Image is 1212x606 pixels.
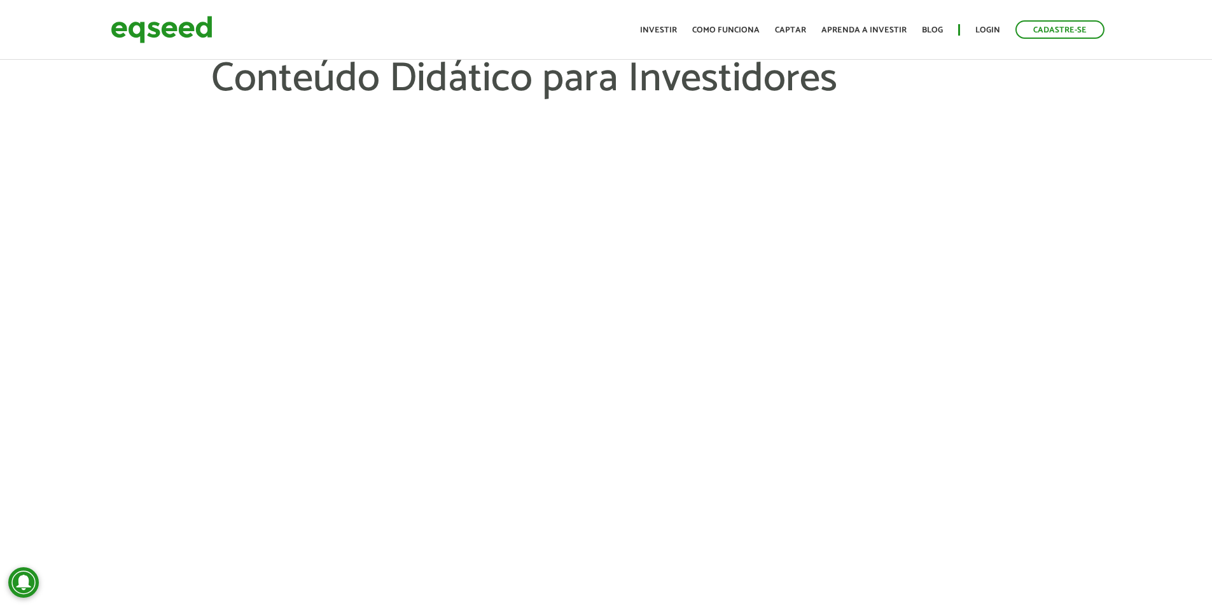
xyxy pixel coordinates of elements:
a: Aprenda a investir [821,26,907,34]
a: Blog [922,26,943,34]
a: Captar [775,26,806,34]
a: Investir [640,26,677,34]
a: Como funciona [692,26,760,34]
a: Cadastre-se [1015,20,1104,39]
a: Login [975,26,1000,34]
img: EqSeed [111,13,212,46]
h1: Conteúdo Didático para Investidores [211,57,1000,140]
